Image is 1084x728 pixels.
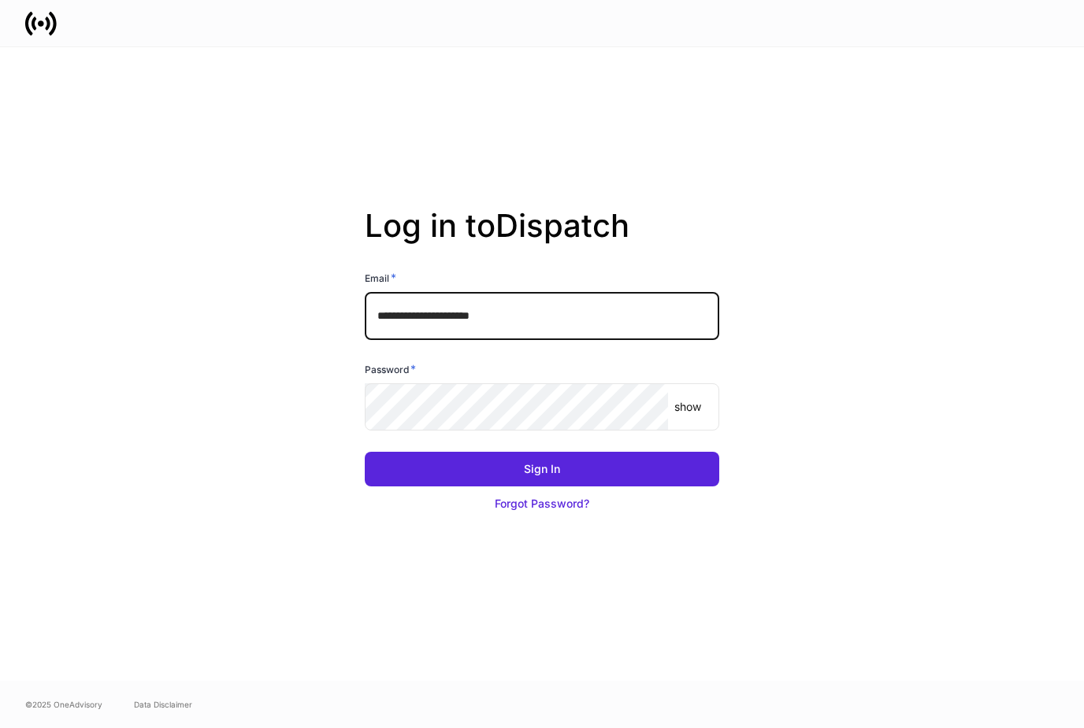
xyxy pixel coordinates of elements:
[365,452,719,486] button: Sign In
[495,496,589,512] div: Forgot Password?
[25,698,102,711] span: © 2025 OneAdvisory
[365,361,416,377] h6: Password
[365,270,396,286] h6: Email
[674,399,701,415] p: show
[134,698,192,711] a: Data Disclaimer
[524,461,560,477] div: Sign In
[365,486,719,521] button: Forgot Password?
[365,207,719,270] h2: Log in to Dispatch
